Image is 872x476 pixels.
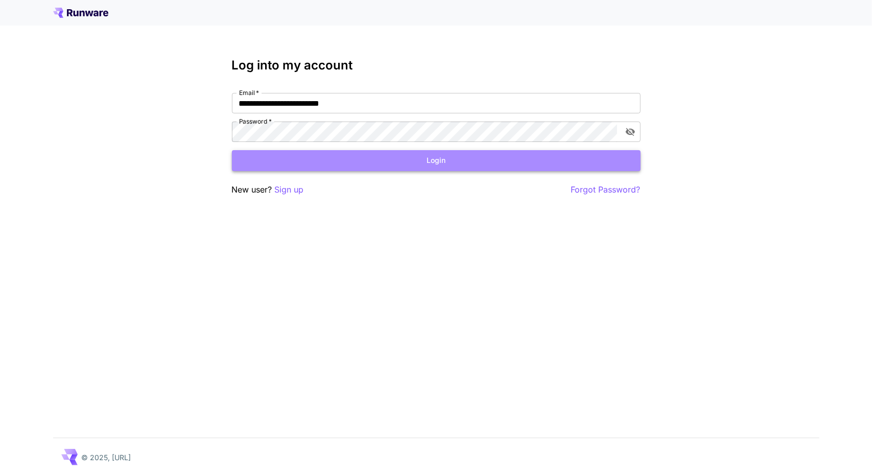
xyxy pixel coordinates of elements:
label: Password [239,117,272,126]
button: Forgot Password? [571,183,641,196]
button: toggle password visibility [621,123,640,141]
p: New user? [232,183,304,196]
button: Sign up [275,183,304,196]
button: Login [232,150,641,171]
p: © 2025, [URL] [82,452,131,463]
label: Email [239,88,259,97]
h3: Log into my account [232,58,641,73]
